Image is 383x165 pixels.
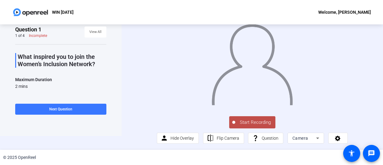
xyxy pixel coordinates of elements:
[235,119,275,126] span: Start Recording
[318,9,371,16] div: Welcome, [PERSON_NAME]
[262,136,278,141] span: Question
[207,135,214,142] mat-icon: flip
[15,26,41,33] span: Question 1
[15,104,106,115] button: Next Question
[203,133,244,144] button: Flip Camera
[49,107,72,111] span: Next Question
[15,76,52,83] div: Maximum Duration
[157,133,199,144] button: Hide Overlay
[248,133,283,144] button: Question
[368,150,375,157] mat-icon: message
[211,19,293,105] img: overlay
[15,83,52,89] div: 2 mins
[85,27,106,38] button: View All
[292,136,308,141] span: Camera
[29,33,47,38] div: Incomplete
[348,150,355,157] mat-icon: accessibility
[217,136,239,141] span: Flip Camera
[15,33,25,38] div: 1 of 4
[229,116,275,128] button: Start Recording
[171,136,194,141] span: Hide Overlay
[3,154,36,161] div: © 2025 OpenReel
[52,9,74,16] p: WIN [DATE]
[18,53,106,68] p: What inspired you to join the Women’s Inclusion Network?
[160,135,168,142] mat-icon: person
[252,135,259,142] mat-icon: question_mark
[89,27,102,37] span: View All
[12,6,49,18] img: OpenReel logo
